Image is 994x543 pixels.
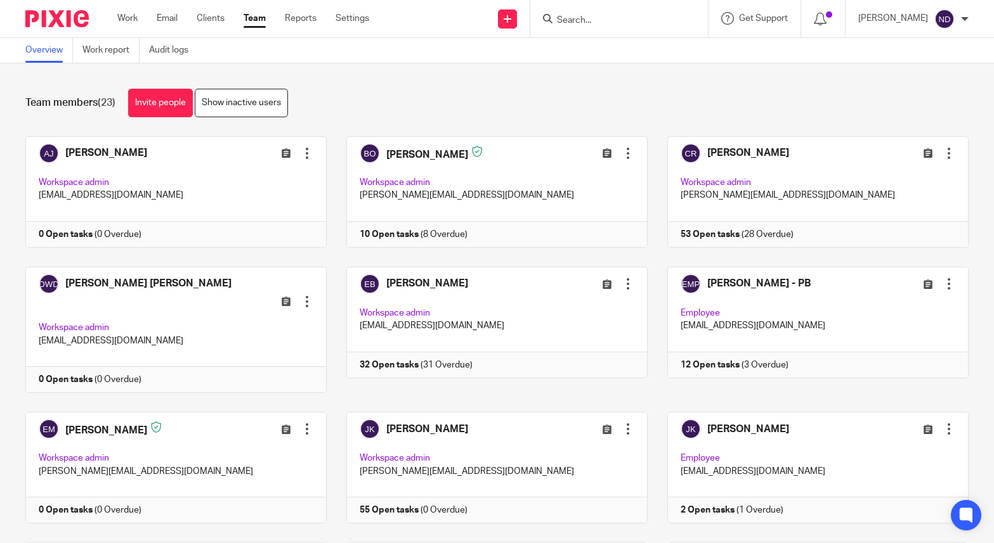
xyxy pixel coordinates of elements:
[197,12,225,25] a: Clients
[25,96,115,110] h1: Team members
[98,98,115,108] span: (23)
[117,12,138,25] a: Work
[934,9,955,29] img: svg%3E
[336,12,369,25] a: Settings
[556,15,670,27] input: Search
[25,10,89,27] img: Pixie
[82,38,140,63] a: Work report
[285,12,317,25] a: Reports
[128,89,193,117] a: Invite people
[25,38,73,63] a: Overview
[195,89,288,117] a: Show inactive users
[739,14,788,23] span: Get Support
[149,38,198,63] a: Audit logs
[157,12,178,25] a: Email
[244,12,266,25] a: Team
[858,12,928,25] p: [PERSON_NAME]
